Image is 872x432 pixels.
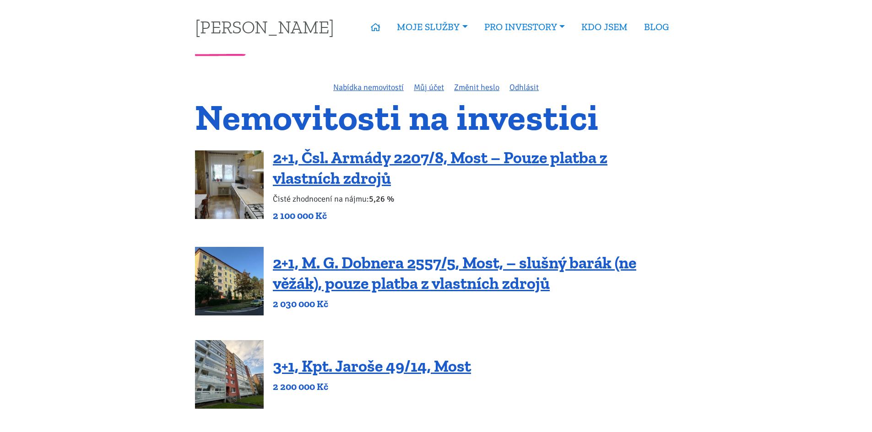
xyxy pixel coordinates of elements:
p: 2 100 000 Kč [273,209,677,222]
h1: Nemovitosti na investici [195,102,677,133]
a: 2+1, Čsl. Armády 2207/8, Most – Pouze platba z vlastních zdrojů [273,148,607,188]
a: 2+1, M. G. Dobnera 2557/5, Most, – slušný barák (ne věžák), pouze platba z vlastních zdrojů [273,253,636,293]
p: 2 030 000 Kč [273,298,677,310]
a: BLOG [636,16,677,37]
b: 5,26 % [369,194,394,204]
a: [PERSON_NAME] [195,18,334,36]
a: KDO JSEM [573,16,636,37]
p: 2 200 000 Kč [273,380,471,393]
a: PRO INVESTORY [476,16,573,37]
a: Můj účet [414,82,444,92]
a: Odhlásit [509,82,539,92]
a: Změnit heslo [454,82,499,92]
p: Čisté zhodnocení na nájmu: [273,192,677,205]
a: 3+1, Kpt. Jaroše 49/14, Most [273,356,471,376]
a: Nabídka nemovitostí [333,82,404,92]
a: MOJE SLUŽBY [389,16,476,37]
